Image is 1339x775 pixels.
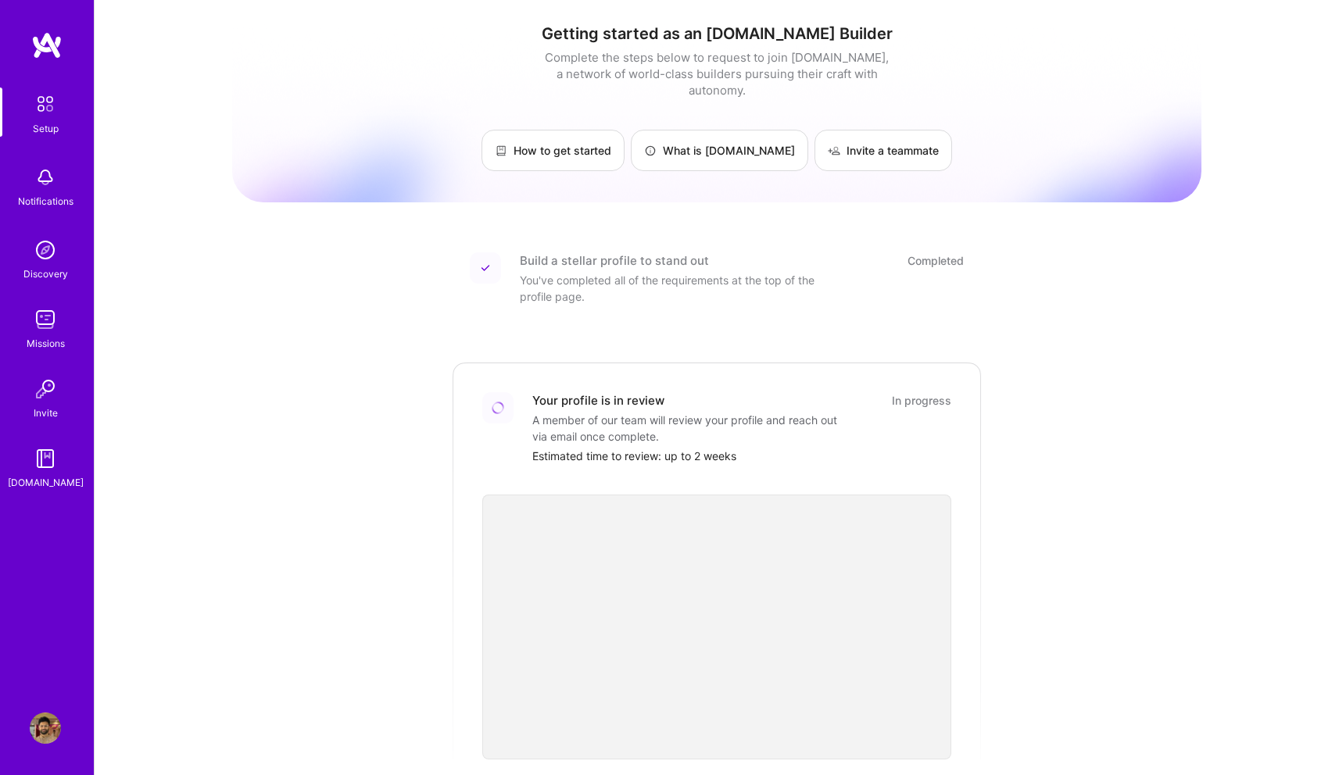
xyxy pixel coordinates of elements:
a: Invite a teammate [814,130,952,171]
div: Invite [34,405,58,421]
img: What is A.Team [644,145,657,157]
img: bell [30,162,61,193]
div: You've completed all of the requirements at the top of the profile page. [520,272,832,305]
div: Setup [33,120,59,137]
div: A member of our team will review your profile and reach out via email once complete. [532,412,845,445]
img: How to get started [495,145,507,157]
a: What is [DOMAIN_NAME] [631,130,808,171]
img: Loading [489,399,507,417]
img: guide book [30,443,61,474]
iframe: video [482,495,951,759]
div: Completed [908,252,964,269]
img: Completed [481,263,490,273]
img: logo [31,31,63,59]
div: Missions [27,335,65,352]
div: Discovery [23,266,68,282]
img: User Avatar [30,712,61,744]
div: Build a stellar profile to stand out [520,252,709,269]
div: In progress [892,392,951,409]
img: teamwork [30,304,61,335]
div: Your profile is in review [532,392,664,409]
div: [DOMAIN_NAME] [8,474,84,491]
a: How to get started [482,130,625,171]
img: setup [29,87,62,120]
img: Invite [30,373,61,405]
img: Invite a teammate [828,145,840,157]
h1: Getting started as an [DOMAIN_NAME] Builder [232,24,1201,43]
a: User Avatar [26,712,65,744]
div: Complete the steps below to request to join [DOMAIN_NAME], a network of world-class builders purs... [541,49,893,98]
div: Estimated time to review: up to 2 weeks [532,448,951,464]
img: discovery [30,234,61,266]
div: Notifications [18,193,73,209]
